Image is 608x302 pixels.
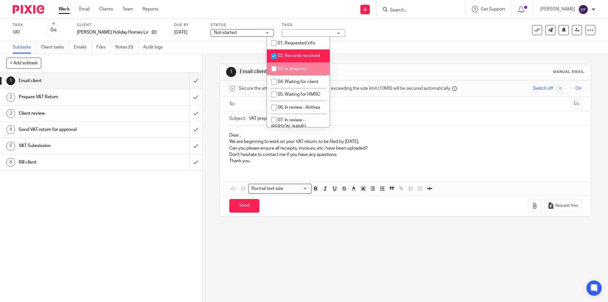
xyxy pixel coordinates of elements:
[174,22,203,28] label: Due by
[553,69,585,74] div: Manual email
[229,145,581,151] p: Can you please ensure all receipts, invoices, etc. have been uploaded?
[6,76,15,85] div: 1
[278,41,315,45] span: 01. Requested info
[6,109,15,118] div: 3
[278,54,320,58] span: 02. Records received
[142,6,158,12] a: Reports
[229,151,581,158] p: Don't hesitate to contact me if you have any questions.
[578,4,588,15] img: svg%3E
[174,30,187,35] span: [DATE]
[19,76,128,86] h1: Email client
[239,85,451,92] span: Secure the attachments in this message. Files exceeding the size limit (10MB) will be secured aut...
[6,125,15,134] div: 4
[6,158,15,167] div: 6
[278,105,320,110] span: 06. In review - Anthea
[6,58,41,68] button: + Add subtask
[96,41,111,54] a: Files
[229,115,246,122] label: Subject:
[248,184,312,194] div: Search for option
[13,29,38,35] div: VAT
[250,185,284,192] span: Normal text size
[481,7,505,11] span: Get Support
[278,92,320,97] span: 05. Waiting for HMRC
[50,26,57,34] div: 0
[229,132,581,138] p: Dear ,
[77,29,149,35] p: [PERSON_NAME] Holiday Homes Limited
[115,41,138,54] a: Notes (0)
[282,22,345,28] label: Tags
[229,199,259,213] input: Send
[99,6,113,12] a: Clients
[13,5,44,14] img: Pixie
[19,92,128,102] h1: Prepare VAT Return
[226,67,236,77] div: 1
[240,68,419,75] h1: Email client
[13,41,36,54] a: Subtasks
[74,41,92,54] a: Emails
[271,118,306,129] span: 07. In review - [PERSON_NAME]
[6,142,15,151] div: 5
[19,109,128,118] h1: Client review
[214,30,237,35] span: Not started
[59,6,70,12] a: Work
[211,22,274,28] label: Status
[19,141,128,151] h1: VAT Submission
[572,99,581,109] button: Cc
[278,67,307,71] span: 03. In progress
[41,41,69,54] a: Client tasks
[533,85,553,92] span: Switch off
[19,157,128,167] h1: Bill client
[389,8,446,13] input: Search
[77,22,166,28] label: Client
[278,80,318,84] span: 04. Waiting for client
[544,199,581,213] button: Request files
[13,22,38,28] label: Task
[575,85,581,92] span: On
[19,125,128,134] h1: Send VAT return for approval
[555,203,578,208] span: Request files
[229,101,236,107] label: To:
[143,41,168,54] a: Audit logs
[123,6,133,12] a: Team
[285,185,308,192] input: Search for option
[229,138,581,145] p: We are beginning to work on your VAT return, to be filed by [DATE].
[6,93,15,102] div: 2
[229,158,581,164] p: Thank you.
[540,6,575,12] p: [PERSON_NAME]
[53,29,57,32] small: /6
[79,6,90,12] a: Email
